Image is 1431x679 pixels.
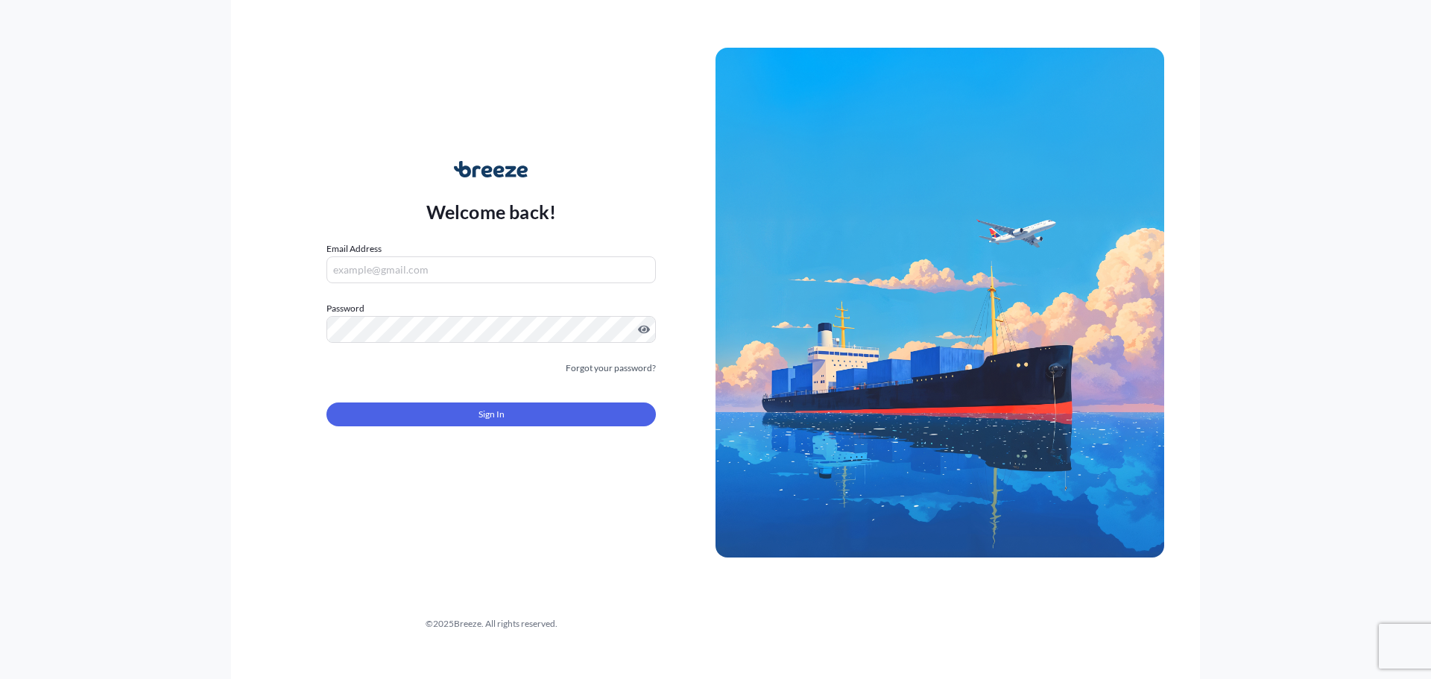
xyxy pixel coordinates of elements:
img: Ship illustration [715,48,1164,558]
label: Password [326,301,656,316]
button: Sign In [326,402,656,426]
a: Forgot your password? [566,361,656,376]
div: © 2025 Breeze. All rights reserved. [267,616,715,631]
button: Show password [638,323,650,335]
input: example@gmail.com [326,256,656,283]
p: Welcome back! [426,200,557,224]
label: Email Address [326,241,382,256]
span: Sign In [478,407,505,422]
